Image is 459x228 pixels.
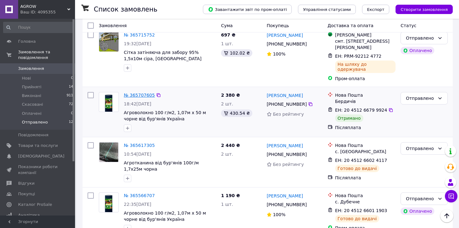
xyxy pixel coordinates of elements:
[267,92,303,99] a: [PERSON_NAME]
[335,215,380,222] div: Готово до видачі
[335,142,396,148] div: Нова Пошта
[265,40,308,48] div: [PHONE_NUMBER]
[406,145,435,152] div: Отправлено
[22,93,41,99] span: Виконані
[20,9,75,15] div: Ваш ID: 4095355
[22,119,48,125] span: Отправлено
[18,66,44,71] span: Замовлення
[124,101,151,106] span: 18:42[DATE]
[265,200,308,209] div: [PHONE_NUMBER]
[124,152,151,157] span: 10:54[DATE]
[99,192,119,212] a: Фото товару
[22,84,41,90] span: Прийняті
[124,50,202,61] a: Сітка затіняюча для забору 95% 1,5х10м сіра, [GEOGRAPHIC_DATA]
[67,93,73,99] span: 911
[20,4,67,9] span: AGROW
[335,208,387,213] span: ЕН: 20 4512 6601 1903
[18,191,35,197] span: Покупці
[401,23,416,28] span: Статус
[99,23,127,28] span: Замовлення
[69,119,73,125] span: 12
[69,102,73,107] span: 72
[273,162,304,167] span: Без рейтингу
[208,7,287,12] span: Завантажити звіт по пром-оплаті
[298,5,356,14] button: Управління статусами
[335,165,380,172] div: Готово до видачі
[335,199,396,205] div: с. Дубечне
[99,32,119,51] img: Фото товару
[22,102,43,107] span: Скасовані
[221,49,252,57] div: 102.02 ₴
[71,111,73,116] span: 0
[221,202,233,207] span: 1 шт.
[18,143,58,148] span: Товари та послуги
[203,5,292,14] button: Завантажити звіт по пром-оплаті
[267,23,289,28] span: Покупець
[221,23,233,28] span: Cума
[124,16,175,21] a: 2 товара у замовленні
[335,32,396,38] div: [PERSON_NAME]
[221,41,233,46] span: 1 шт.
[267,193,303,199] a: [PERSON_NAME]
[265,150,308,159] div: [PHONE_NUMBER]
[401,47,434,54] div: Оплачено
[267,32,303,38] a: [PERSON_NAME]
[406,95,435,102] div: Отправлено
[303,7,351,12] span: Управління статусами
[406,35,435,41] div: Отправлено
[406,195,435,202] div: Отправлено
[99,193,119,212] img: Фото товару
[335,38,396,51] div: смт. [STREET_ADDRESS][PERSON_NAME]
[69,84,73,90] span: 14
[367,7,385,12] span: Експорт
[265,100,308,109] div: [PHONE_NUMBER]
[22,111,42,116] span: Оплачені
[362,5,390,14] button: Експорт
[267,143,303,149] a: [PERSON_NAME]
[221,152,233,157] span: 2 шт.
[221,32,235,37] span: 697 ₴
[18,202,52,207] span: Каталог ProSale
[328,23,374,28] span: Доставка та оплата
[273,112,304,117] span: Без рейтингу
[124,193,155,198] a: № 365566707
[335,98,396,104] div: Бердичів
[99,92,119,112] img: Фото товару
[335,124,396,131] div: Післяплата
[124,143,155,148] a: № 365617305
[18,181,34,186] span: Відгуки
[445,190,457,202] button: Чат з покупцем
[273,51,285,56] span: 100%
[221,109,252,117] div: 430.54 ₴
[440,209,453,222] button: Наверх
[335,148,396,155] div: с. [GEOGRAPHIC_DATA]
[335,61,396,73] div: На шляху до одержувача
[124,93,155,98] a: № 365707605
[335,158,387,163] span: ЕН: 20 4512 6602 4117
[221,93,240,98] span: 2 380 ₴
[124,41,151,46] span: 19:32[DATE]
[401,7,448,12] span: Створити замовлення
[335,192,396,199] div: Нова Пошта
[18,132,48,138] span: Повідомлення
[124,211,206,222] a: Агроволокно 100 г/м2, 1,07м х 50 м чорне від бур'янів Україна
[273,212,285,217] span: 100%
[99,32,119,52] a: Фото товару
[335,92,396,98] div: Нова Пошта
[124,110,206,121] a: Агроволокно 100 г/м2, 1,07м х 50 м чорне від бур'янів Україна
[18,164,58,175] span: Показники роботи компанії
[18,39,36,44] span: Головна
[221,193,240,198] span: 1 190 ₴
[124,202,151,207] span: 22:35[DATE]
[221,143,240,148] span: 2 440 ₴
[124,160,199,172] a: Агротканина від бур'янів 100г/м 1,7х25м чорна
[99,92,119,112] a: Фото товару
[18,49,75,61] span: Замовлення та повідомлення
[335,54,381,59] span: ЕН: PRM-92212 4772
[18,212,40,218] span: Аналітика
[124,32,155,37] a: № 365715752
[99,142,119,162] a: Фото товару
